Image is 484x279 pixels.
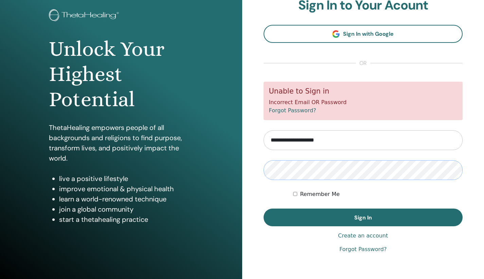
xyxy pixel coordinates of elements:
li: join a global community [59,204,193,214]
span: Sign In [354,214,372,221]
button: Sign In [264,209,463,226]
div: Keep me authenticated indefinitely or until I manually logout [293,190,463,198]
span: Sign In with Google [343,30,394,37]
li: start a thetahealing practice [59,214,193,225]
p: ThetaHealing empowers people of all backgrounds and religions to find purpose, transform lives, a... [49,122,193,163]
span: or [356,59,370,67]
li: improve emotional & physical health [59,184,193,194]
h5: Unable to Sign in [269,87,458,96]
li: live a positive lifestyle [59,174,193,184]
a: Forgot Password? [269,107,316,114]
h1: Unlock Your Highest Potential [49,36,193,112]
a: Sign In with Google [264,25,463,43]
label: Remember Me [300,190,340,198]
a: Create an account [338,232,388,240]
div: Incorrect Email OR Password [264,82,463,120]
a: Forgot Password? [339,245,387,253]
li: learn a world-renowned technique [59,194,193,204]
